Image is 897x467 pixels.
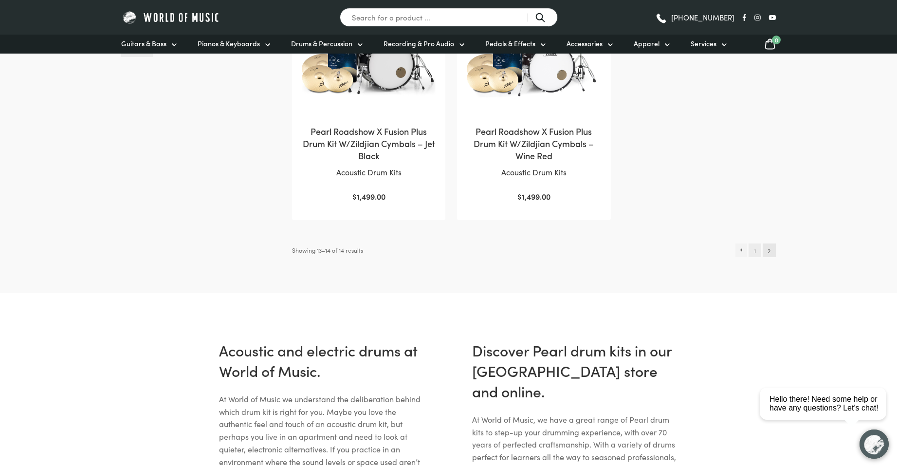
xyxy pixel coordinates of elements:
span: Pedals & Effects [485,38,535,49]
bdi: 1,499.00 [352,191,385,202]
p: Acoustic Drum Kits [467,166,601,179]
span: Pianos & Keyboards [198,38,260,49]
p: Acoustic Drum Kits [302,166,436,179]
img: World of Music [121,10,221,25]
a: [PHONE_NUMBER] [655,10,734,25]
h2: Discover Pearl drum kits in our [GEOGRAPHIC_DATA] store and online. [472,340,678,401]
span: 0 [772,36,781,44]
iframe: Chat with our support team [756,360,897,467]
span: $ [517,191,522,202]
span: Accessories [567,38,603,49]
span: Services [691,38,716,49]
span: Page 2 [763,243,776,257]
span: Guitars & Bass [121,38,166,49]
p: Showing 13–14 of 14 results [292,243,363,257]
h2: Acoustic and electric drums at World of Music. [219,340,425,381]
a: Page 1 [749,243,761,257]
span: [PHONE_NUMBER] [671,14,734,21]
h2: Pearl Roadshow X Fusion Plus Drum Kit W/Zildjian Cymbals – Wine Red [467,125,601,162]
span: Apparel [634,38,659,49]
input: Search for a product ... [340,8,558,27]
span: Drums & Percussion [291,38,352,49]
span: Recording & Pro Audio [384,38,454,49]
bdi: 1,499.00 [517,191,550,202]
a: ← [735,243,748,257]
nav: Product Pagination [735,243,776,257]
h2: Pearl Roadshow X Fusion Plus Drum Kit W/Zildjian Cymbals – Jet Black [302,125,436,162]
span: $ [352,191,357,202]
